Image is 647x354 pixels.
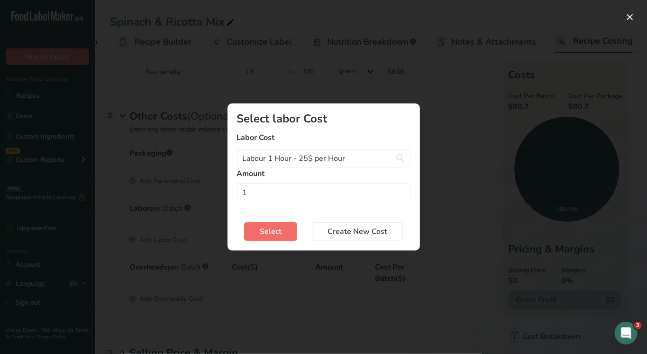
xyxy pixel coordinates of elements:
[244,222,297,241] button: Select
[615,322,638,345] iframe: Intercom live chat
[312,222,403,241] button: Create New Cost
[260,226,282,237] span: Select
[237,149,410,168] input: Select from existing labor costs
[328,226,387,237] span: Create New Cost
[237,168,410,179] label: Amount
[634,322,642,329] span: 3
[237,113,410,124] div: Select labor Cost
[237,132,410,143] label: Labor Cost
